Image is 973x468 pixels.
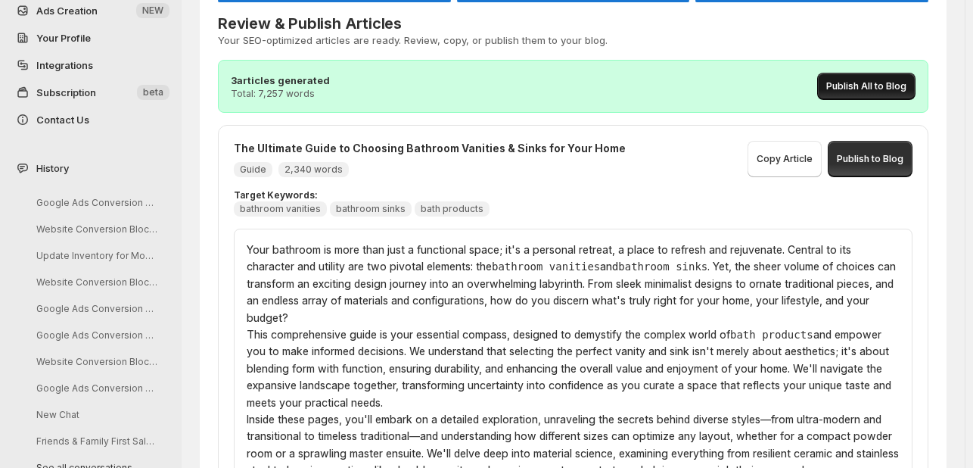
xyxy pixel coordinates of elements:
[247,326,900,411] p: This comprehensive guide is your essential compass, designed to demystify the complex world of an...
[234,141,748,156] h4: The Ultimate Guide to Choosing Bathroom Vanities & Sinks for Your Home
[826,80,906,92] span: Publish All to Blog
[9,24,173,51] a: Your Profile
[284,164,343,176] span: 2,340 words
[24,191,168,214] button: Google Ads Conversion Tracking Analysis
[24,429,168,453] button: Friends & Family First Sales Campaign
[757,153,813,165] span: Copy Article
[36,114,89,126] span: Contact Us
[143,86,163,98] span: beta
[748,141,822,177] button: Copy Article
[24,244,168,267] button: Update Inventory for Modway Products
[240,164,266,176] span: Guide
[24,403,168,426] button: New Chat
[234,189,912,201] p: Target Keywords:
[36,59,93,71] span: Integrations
[231,88,330,100] p: Total: 7,257 words
[24,350,168,373] button: Website Conversion Blockers Review Request
[730,329,813,341] code: bath products
[24,270,168,294] button: Website Conversion Blockers Review Session
[837,153,903,165] span: Publish to Blog
[247,242,900,326] p: Your bathroom is more than just a functional space; it's a personal retreat, a place to refresh a...
[24,376,168,400] button: Google Ads Conversion Tracking Analysis
[618,261,707,273] code: bathroom sinks
[231,73,330,88] p: 3 articles generated
[218,14,928,33] h3: Review & Publish Articles
[828,141,912,177] button: Publish to Blog
[9,79,173,106] button: Subscription
[9,106,173,133] button: Contact Us
[36,161,69,176] span: History
[240,203,321,215] span: bathroom vanities
[9,51,173,79] a: Integrations
[336,203,406,215] span: bathroom sinks
[817,73,915,100] button: Publish All to Blog
[24,323,168,347] button: Google Ads Conversion Tracking Analysis
[36,86,96,98] span: Subscription
[421,203,483,215] span: bath products
[36,32,91,44] span: Your Profile
[24,297,168,320] button: Google Ads Conversion Tracking Analysis
[24,217,168,241] button: Website Conversion Blocker Review Discussion
[218,33,928,48] p: Your SEO-optimized articles are ready. Review, copy, or publish them to your blog.
[492,261,600,273] code: bathroom vanities
[142,5,163,17] span: NEW
[36,5,98,17] span: Ads Creation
